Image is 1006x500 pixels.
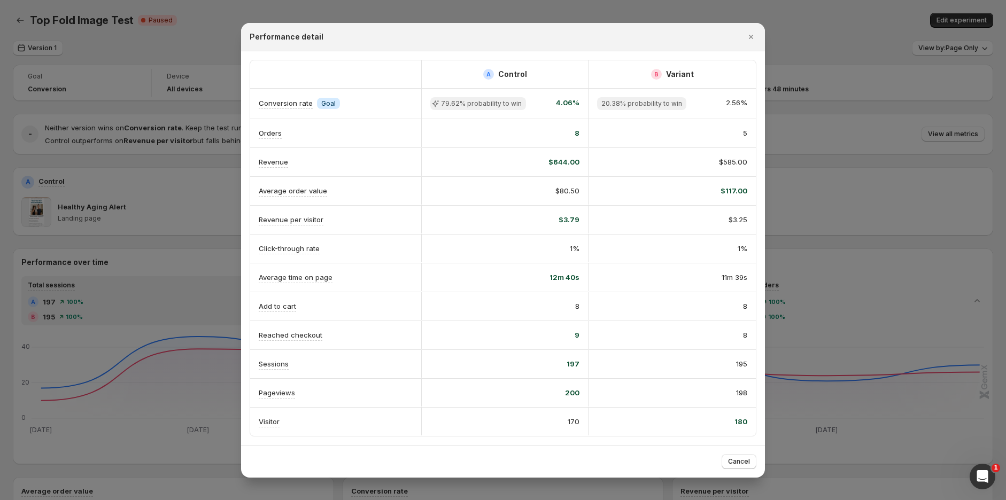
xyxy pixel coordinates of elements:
h2: Control [498,69,527,80]
span: 4.06% [556,97,579,110]
span: 8 [575,128,579,138]
span: $117.00 [721,185,747,196]
span: 8 [743,330,747,340]
p: Conversion rate [259,98,313,108]
p: Visitor [259,416,280,427]
button: Close [744,29,759,44]
p: Average order value [259,185,327,196]
iframe: Intercom live chat [970,464,995,489]
span: 11m 39s [722,272,747,283]
span: $3.25 [729,214,747,225]
span: $80.50 [555,185,579,196]
button: Cancel [722,454,756,469]
span: $585.00 [719,157,747,167]
span: 12m 40s [550,272,579,283]
span: 79.62% probability to win [441,99,522,108]
span: Goal [321,99,336,108]
span: 20.38% probability to win [601,99,682,108]
span: 195 [736,358,747,369]
span: $644.00 [548,157,579,167]
p: Revenue [259,157,288,167]
span: 9 [575,330,579,340]
p: Reached checkout [259,330,322,340]
span: 5 [743,128,747,138]
span: 197 [567,358,579,369]
span: 8 [743,301,747,311]
span: 198 [736,387,747,398]
p: Sessions [259,358,289,369]
h2: A [486,71,491,77]
span: 8 [575,301,579,311]
span: 200 [565,387,579,398]
p: Revenue per visitor [259,214,323,225]
span: 2.56% [726,97,747,110]
span: 1 [992,464,1000,472]
h2: B [654,71,659,77]
p: Click-through rate [259,243,320,254]
span: 1% [570,243,579,254]
span: Cancel [728,457,750,466]
span: 180 [734,416,747,427]
h2: Variant [666,69,694,80]
span: $3.79 [559,214,579,225]
p: Add to cart [259,301,296,311]
span: 1% [738,243,747,254]
p: Average time on page [259,272,332,283]
p: Orders [259,128,282,138]
h2: Performance detail [250,32,323,42]
p: Pageviews [259,387,295,398]
span: 170 [568,416,579,427]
